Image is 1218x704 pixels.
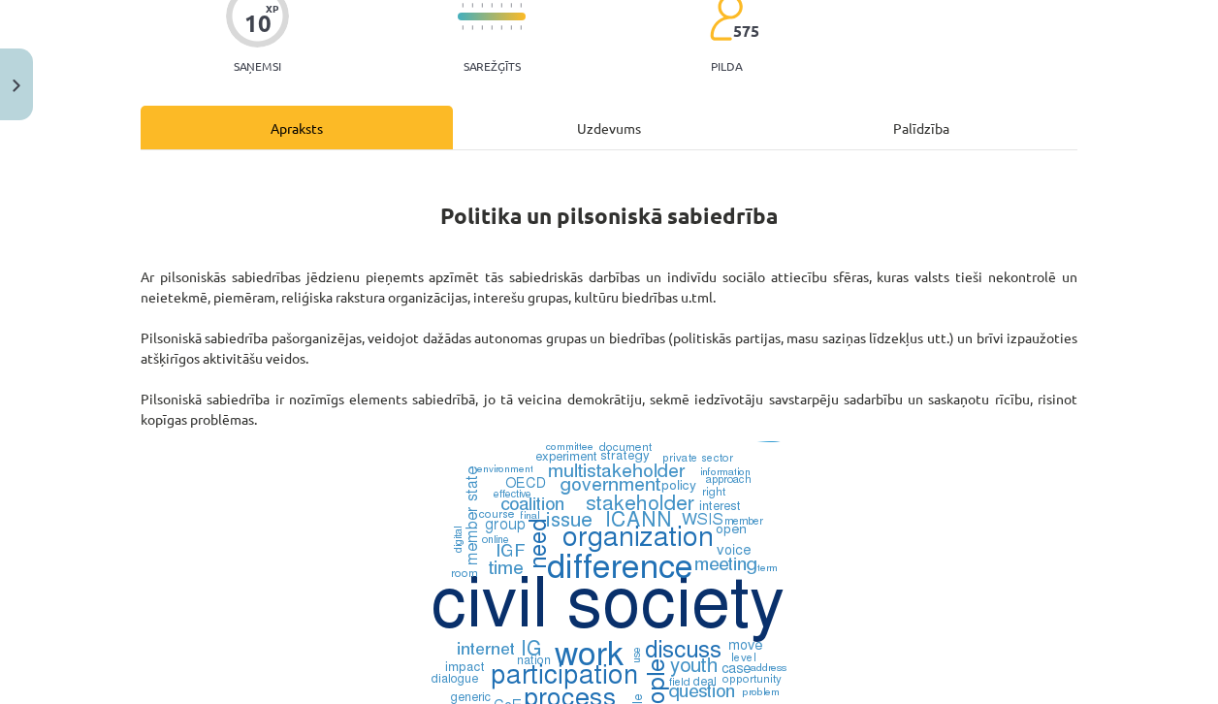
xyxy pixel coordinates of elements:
img: icon-short-line-57e1e144782c952c97e751825c79c345078a6d821885a25fce030b3d8c18986b.svg [510,3,512,8]
img: icon-short-line-57e1e144782c952c97e751825c79c345078a6d821885a25fce030b3d8c18986b.svg [510,25,512,30]
div: 10 [244,10,272,37]
strong: Politika un pilsoniskā sabiedrība [440,202,778,230]
span: XP [266,3,278,14]
img: icon-short-line-57e1e144782c952c97e751825c79c345078a6d821885a25fce030b3d8c18986b.svg [481,25,483,30]
img: icon-short-line-57e1e144782c952c97e751825c79c345078a6d821885a25fce030b3d8c18986b.svg [462,25,464,30]
img: icon-close-lesson-0947bae3869378f0d4975bcd49f059093ad1ed9edebbc8119c70593378902aed.svg [13,80,20,92]
span: 575 [733,22,759,40]
div: Palīdzība [765,106,1077,149]
p: Sarežģīts [464,59,521,73]
img: icon-short-line-57e1e144782c952c97e751825c79c345078a6d821885a25fce030b3d8c18986b.svg [481,3,483,8]
p: pilda [711,59,742,73]
img: icon-short-line-57e1e144782c952c97e751825c79c345078a6d821885a25fce030b3d8c18986b.svg [491,3,493,8]
img: icon-short-line-57e1e144782c952c97e751825c79c345078a6d821885a25fce030b3d8c18986b.svg [471,3,473,8]
p: Ar pilsoniskās sabiedrības jēdzienu pieņemts apzīmēt tās sabiedriskās darbības un indivīdu sociāl... [141,267,1077,430]
img: icon-short-line-57e1e144782c952c97e751825c79c345078a6d821885a25fce030b3d8c18986b.svg [520,3,522,8]
img: icon-short-line-57e1e144782c952c97e751825c79c345078a6d821885a25fce030b3d8c18986b.svg [500,3,502,8]
div: Apraksts [141,106,453,149]
img: icon-short-line-57e1e144782c952c97e751825c79c345078a6d821885a25fce030b3d8c18986b.svg [462,3,464,8]
p: Saņemsi [226,59,289,73]
img: icon-short-line-57e1e144782c952c97e751825c79c345078a6d821885a25fce030b3d8c18986b.svg [520,25,522,30]
img: icon-short-line-57e1e144782c952c97e751825c79c345078a6d821885a25fce030b3d8c18986b.svg [500,25,502,30]
img: icon-short-line-57e1e144782c952c97e751825c79c345078a6d821885a25fce030b3d8c18986b.svg [491,25,493,30]
div: Uzdevums [453,106,765,149]
img: icon-short-line-57e1e144782c952c97e751825c79c345078a6d821885a25fce030b3d8c18986b.svg [471,25,473,30]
